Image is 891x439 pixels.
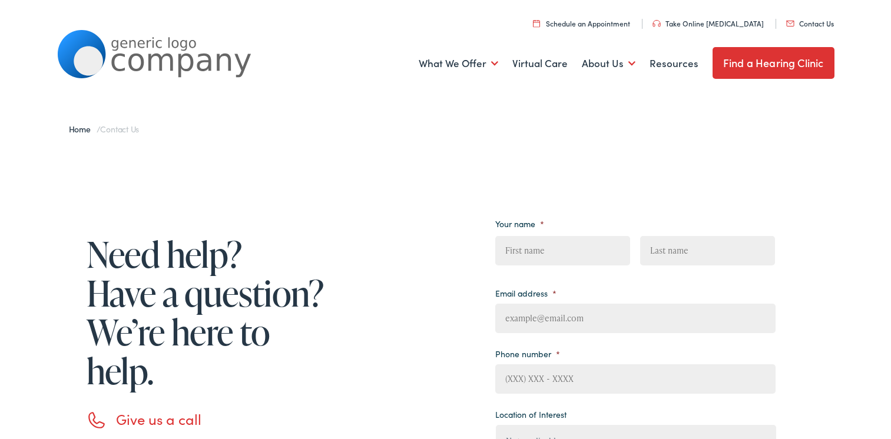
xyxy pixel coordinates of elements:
[495,364,776,394] input: (XXX) XXX - XXXX
[533,19,540,27] img: utility icon
[512,42,568,85] a: Virtual Care
[495,348,560,359] label: Phone number
[495,218,544,229] label: Your name
[786,18,834,28] a: Contact Us
[419,42,498,85] a: What We Offer
[116,411,328,428] h3: Give us a call
[582,42,635,85] a: About Us
[786,21,794,26] img: utility icon
[533,18,630,28] a: Schedule an Appointment
[69,123,140,135] span: /
[652,20,661,27] img: utility icon
[495,288,557,298] label: Email address
[100,123,139,135] span: Contact Us
[650,42,698,85] a: Resources
[713,47,834,79] a: Find a Hearing Clinic
[652,18,764,28] a: Take Online [MEDICAL_DATA]
[87,235,328,390] h1: Need help? Have a question? We’re here to help.
[495,409,567,420] label: Location of Interest
[640,236,775,265] input: Last name
[495,236,630,265] input: First name
[495,304,776,333] input: example@email.com
[69,123,97,135] a: Home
